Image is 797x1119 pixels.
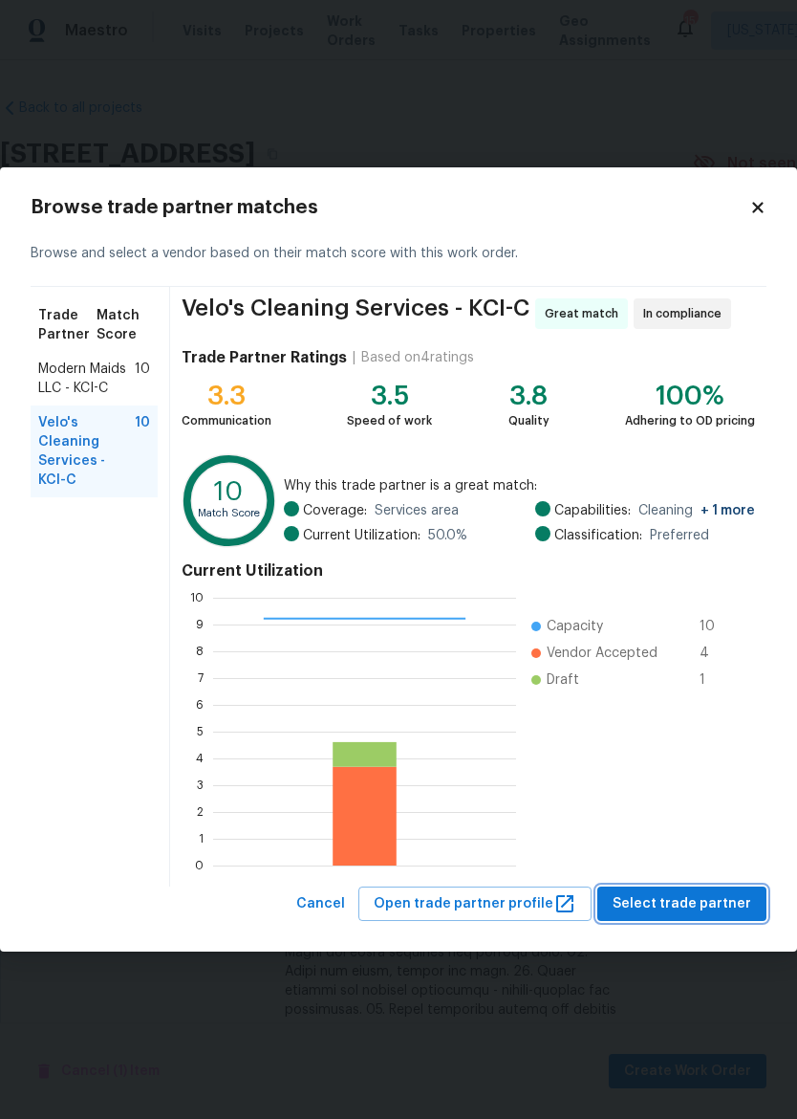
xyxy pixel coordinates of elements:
text: 8 [196,645,204,656]
text: 10 [214,479,243,505]
span: Why this trade partner is a great match: [284,476,755,495]
span: Velo's Cleaning Services - KCI-C [38,413,135,490]
span: 1 [700,670,730,690]
div: 3.8 [508,386,549,406]
span: Coverage: [303,501,367,520]
div: 3.3 [182,386,271,406]
div: 100% [625,386,755,406]
div: Communication [182,411,271,430]
div: Based on 4 ratings [361,348,474,367]
span: Select trade partner [613,892,751,916]
span: Services area [375,501,459,520]
text: 2 [197,805,204,817]
span: Vendor Accepted [547,644,657,663]
h4: Current Utilization [182,561,755,581]
text: 10 [190,591,204,603]
text: 7 [198,671,204,683]
span: Current Utilization: [303,526,420,545]
span: 10 [700,617,730,636]
h4: Trade Partner Ratings [182,348,347,367]
span: In compliance [643,304,729,323]
div: Quality [508,411,549,430]
text: 3 [197,779,204,790]
span: Capacity [547,617,603,636]
text: 4 [196,752,204,763]
span: Cancel [296,892,345,916]
span: 10 [135,360,150,398]
span: Cleaning [638,501,755,520]
span: Capabilities: [554,501,631,520]
span: Modern Maids LLC - KCI-C [38,360,135,398]
div: Adhering to OD pricing [625,411,755,430]
text: 5 [197,725,204,736]
span: Preferred [650,526,709,545]
span: Trade Partner [38,306,97,344]
button: Select trade partner [597,887,766,922]
div: Browse and select a vendor based on their match score with this work order. [31,221,766,287]
span: Great match [545,304,626,323]
div: | [347,348,361,367]
text: 9 [196,618,204,629]
text: Match Score [198,508,260,518]
span: 10 [135,413,150,490]
text: 1 [199,832,204,844]
div: Speed of work [347,411,432,430]
text: 6 [196,698,204,710]
h2: Browse trade partner matches [31,198,749,217]
span: 50.0 % [428,526,467,545]
span: Open trade partner profile [374,892,576,916]
button: Cancel [289,887,353,922]
button: Open trade partner profile [358,887,592,922]
span: Match Score [97,306,150,344]
span: Classification: [554,526,642,545]
span: + 1 more [700,504,755,517]
span: 4 [700,644,730,663]
div: 3.5 [347,386,432,406]
span: Draft [547,670,579,690]
span: Velo's Cleaning Services - KCI-C [182,298,529,329]
text: 0 [195,859,204,870]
